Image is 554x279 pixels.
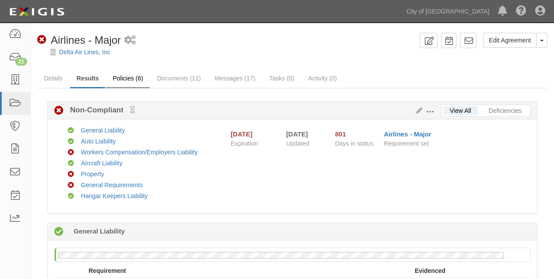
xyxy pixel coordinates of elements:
a: Results [70,70,106,88]
b: General Liability [74,227,125,236]
span: Expiration [231,139,280,148]
i: Non-Compliant [54,106,64,115]
a: Deficiencies [482,106,528,115]
i: Compliant [68,128,74,134]
a: View All [443,106,478,115]
strong: Requirement [88,267,126,274]
i: Non-Compliant [68,182,74,188]
a: Airlines - Major [384,130,431,138]
a: City of [GEOGRAPHIC_DATA] [402,3,494,20]
div: 21 [15,58,27,66]
div: [DATE] [286,129,322,139]
a: Edit Agreement [483,33,536,48]
a: Auto Liability [81,138,116,145]
a: Workers Compensation/Employers Liability [81,149,198,156]
a: General Liability [81,127,125,134]
a: Tasks (0) [263,70,301,87]
a: Aircraft Liability [81,160,123,167]
a: Policies (6) [106,70,149,88]
span: Requirement set [384,140,429,147]
i: Compliant [68,193,74,199]
a: Messages (17) [208,70,262,87]
i: Non-Compliant [37,35,46,45]
b: Non-Compliant [64,105,135,115]
img: logo-5460c22ac91f19d4615b14bd174203de0afe785f0fc80cf4dbbc73dc1793850b.png [7,4,67,20]
a: Edit Results [413,107,422,114]
div: Airlines - Major [37,33,121,48]
i: Help Center - Complianz [516,6,526,17]
small: Pending Review [130,106,135,113]
i: Non-Compliant [68,171,74,178]
i: Compliant 18 days (since 08/21/2025) [54,227,64,237]
a: Details [37,70,69,87]
div: [DATE] [231,129,253,139]
a: Delta Air Lines, Inc [59,49,110,56]
strong: Evidenced [415,267,445,274]
span: Updated [286,140,309,147]
a: General Requirements [81,181,143,188]
i: Non-Compliant [68,150,74,156]
a: Property [81,171,104,178]
a: Hangar Keepers Liability [81,192,148,199]
i: Compliant [68,139,74,145]
div: Since 06/30/2023 [335,129,378,139]
i: 1 scheduled workflow [124,36,136,45]
a: Activity (0) [302,70,343,87]
i: Compliant [68,160,74,167]
a: Documents (11) [151,70,208,87]
span: Days in status [335,140,374,147]
span: Airlines - Major [51,34,121,46]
